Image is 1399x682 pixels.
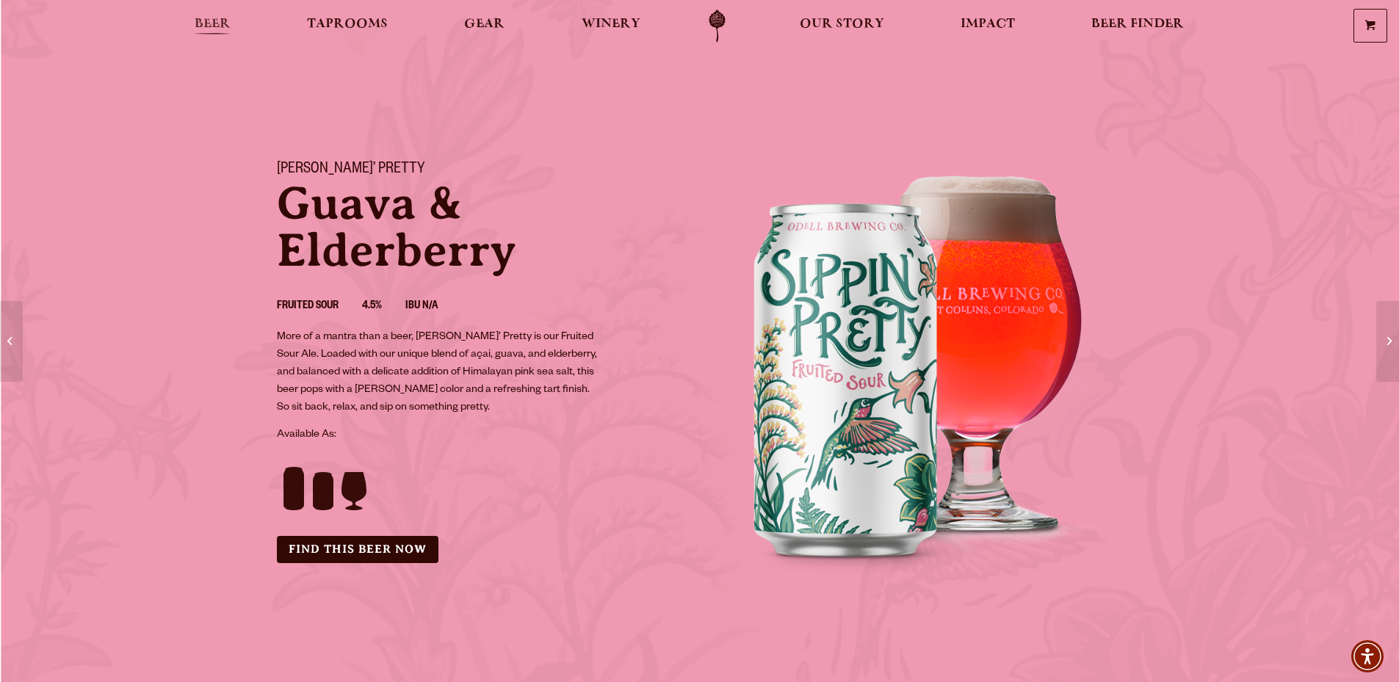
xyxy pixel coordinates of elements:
li: IBU N/A [405,297,461,316]
a: Beer Finder [1082,10,1193,43]
a: Impact [951,10,1024,43]
span: Impact [961,18,1015,30]
span: Taprooms [307,18,388,30]
a: Our Story [790,10,894,43]
span: Beer [195,18,231,30]
a: Taprooms [297,10,397,43]
img: This is the hero foreground aria label [700,143,1140,584]
a: Find this Beer Now [277,536,438,563]
span: Gear [464,18,505,30]
li: 4.5% [362,297,405,316]
p: Available As: [277,427,682,444]
a: Winery [572,10,650,43]
p: Guava & Elderberry [277,180,682,274]
div: Accessibility Menu [1351,640,1384,672]
a: Odell Home [690,10,745,43]
a: Gear [455,10,514,43]
h1: [PERSON_NAME]’ Pretty [277,161,682,180]
p: More of a mantra than a beer, [PERSON_NAME]’ Pretty is our Fruited Sour Ale. Loaded with our uniq... [277,329,601,417]
a: Beer [185,10,240,43]
span: Beer Finder [1091,18,1184,30]
span: Our Story [800,18,884,30]
span: Winery [582,18,640,30]
li: Fruited Sour [277,297,362,316]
